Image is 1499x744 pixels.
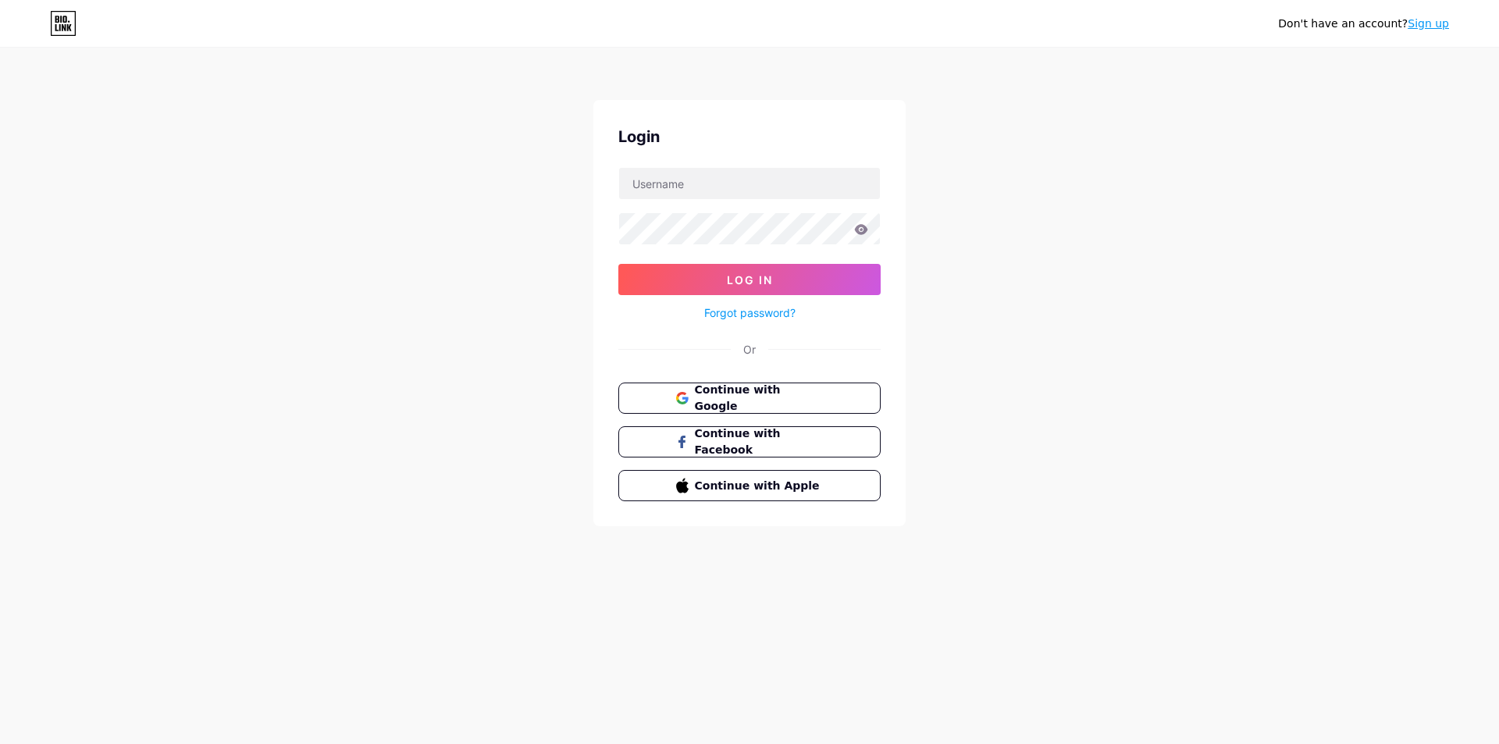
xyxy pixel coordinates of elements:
[695,478,824,494] span: Continue with Apple
[695,382,824,415] span: Continue with Google
[1408,17,1449,30] a: Sign up
[618,383,881,414] button: Continue with Google
[618,264,881,295] button: Log In
[727,273,773,287] span: Log In
[618,470,881,501] button: Continue with Apple
[619,168,880,199] input: Username
[743,341,756,358] div: Or
[618,426,881,457] button: Continue with Facebook
[1278,16,1449,32] div: Don't have an account?
[618,125,881,148] div: Login
[695,425,824,458] span: Continue with Facebook
[704,304,796,321] a: Forgot password?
